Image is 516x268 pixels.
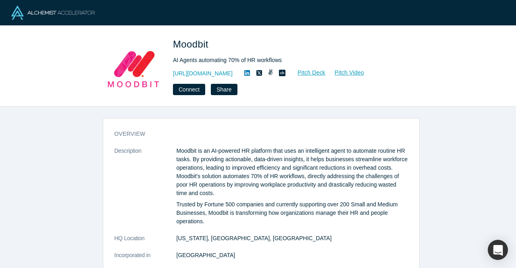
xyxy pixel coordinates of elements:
[11,6,95,20] img: Alchemist Logo
[177,200,408,226] p: Trusted by Fortune 500 companies and currently supporting over 200 Small and Medium Businesses, M...
[173,56,399,64] div: AI Agents automating 70% of HR workflows
[326,68,364,77] a: Pitch Video
[114,130,397,138] h3: overview
[114,147,177,234] dt: Description
[114,251,177,268] dt: Incorporated in
[211,84,237,95] button: Share
[177,147,408,197] p: Moodbit is an AI-powered HR platform that uses an intelligent agent to automate routine HR tasks....
[289,68,326,77] a: Pitch Deck
[114,234,177,251] dt: HQ Location
[105,37,162,93] img: Moodbit's Logo
[173,69,233,78] a: [URL][DOMAIN_NAME]
[173,84,205,95] button: Connect
[177,234,408,243] dd: [US_STATE], [GEOGRAPHIC_DATA], [GEOGRAPHIC_DATA]
[177,251,408,260] dd: [GEOGRAPHIC_DATA]
[173,39,211,50] span: Moodbit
